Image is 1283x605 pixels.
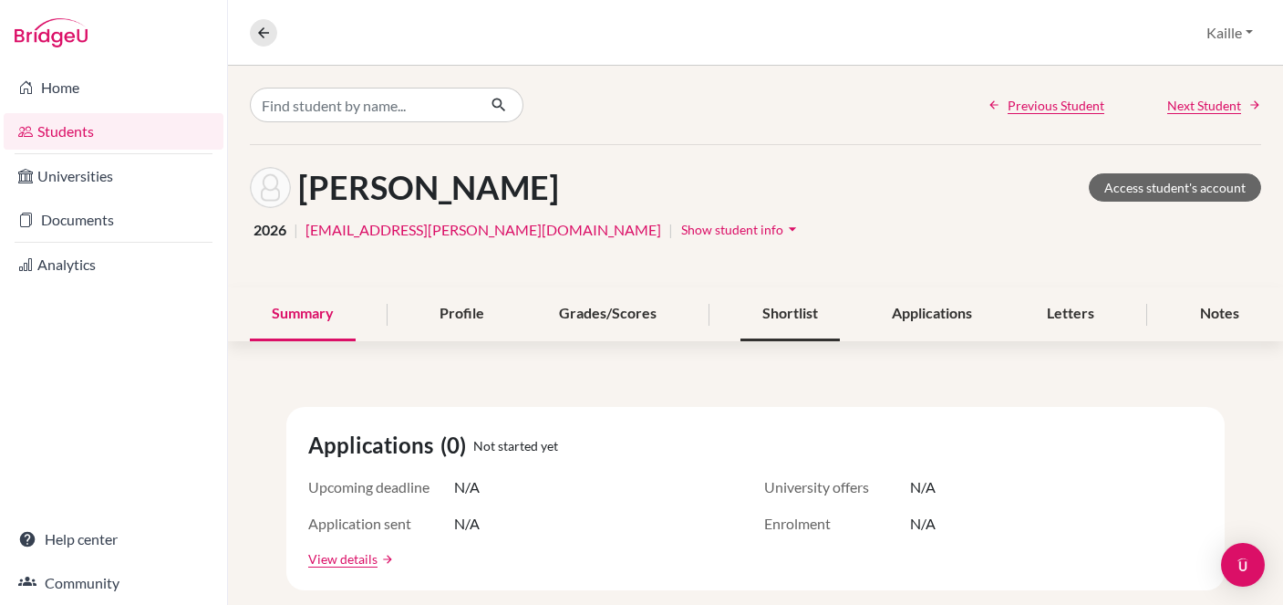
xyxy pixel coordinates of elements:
[440,429,473,462] span: (0)
[250,88,476,122] input: Find student by name...
[1167,96,1261,115] a: Next Student
[680,215,802,244] button: Show student infoarrow_drop_down
[454,476,480,498] span: N/A
[473,436,558,455] span: Not started yet
[1221,543,1265,587] div: Open Intercom Messenger
[298,168,559,207] h1: [PERSON_NAME]
[308,476,454,498] span: Upcoming deadline
[870,287,994,341] div: Applications
[418,287,506,341] div: Profile
[1089,173,1261,202] a: Access student's account
[4,521,223,558] a: Help center
[764,513,910,535] span: Enrolment
[4,113,223,150] a: Students
[1008,96,1104,115] span: Previous Student
[253,219,286,241] span: 2026
[250,287,356,341] div: Summary
[910,513,936,535] span: N/A
[294,219,298,241] span: |
[783,220,802,238] i: arrow_drop_down
[305,219,661,241] a: [EMAIL_ADDRESS][PERSON_NAME][DOMAIN_NAME]
[4,69,223,106] a: Home
[4,202,223,238] a: Documents
[4,565,223,601] a: Community
[378,553,394,566] a: arrow_forward
[308,549,378,568] a: View details
[988,96,1104,115] a: Previous Student
[308,429,440,462] span: Applications
[1167,96,1241,115] span: Next Student
[740,287,840,341] div: Shortlist
[668,219,673,241] span: |
[681,222,783,237] span: Show student info
[1025,287,1116,341] div: Letters
[537,287,678,341] div: Grades/Scores
[764,476,910,498] span: University offers
[910,476,936,498] span: N/A
[250,167,291,208] img: Charlie Noxon's avatar
[454,513,480,535] span: N/A
[4,246,223,283] a: Analytics
[15,18,88,47] img: Bridge-U
[308,513,454,535] span: Application sent
[1178,287,1261,341] div: Notes
[1198,16,1261,50] button: Kaille
[4,158,223,194] a: Universities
